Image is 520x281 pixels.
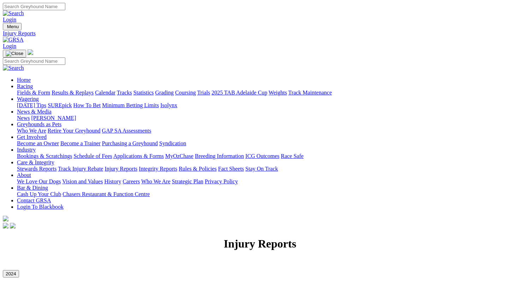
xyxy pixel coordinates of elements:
a: GAP SA Assessments [102,128,151,134]
a: Grading [155,90,174,96]
a: Purchasing a Greyhound [102,140,158,146]
a: Stewards Reports [17,166,56,172]
div: Wagering [17,102,517,109]
img: Search [3,65,24,71]
img: Search [3,10,24,17]
div: Get Involved [17,140,517,147]
a: Home [17,77,31,83]
a: Statistics [133,90,154,96]
a: Contact GRSA [17,197,51,203]
div: Racing [17,90,517,96]
a: Bookings & Scratchings [17,153,72,159]
a: Weights [269,90,287,96]
a: Calendar [95,90,115,96]
a: Applications & Forms [113,153,164,159]
a: Trials [197,90,210,96]
input: Search [3,57,65,65]
a: Retire Your Greyhound [48,128,101,134]
a: Become an Owner [17,140,59,146]
a: News [17,115,30,121]
a: Syndication [159,140,186,146]
a: [PERSON_NAME] [31,115,76,121]
a: Strategic Plan [172,178,203,184]
div: News & Media [17,115,517,121]
div: Bar & Dining [17,191,517,197]
div: Industry [17,153,517,159]
a: Cash Up Your Club [17,191,61,197]
a: Track Injury Rebate [58,166,103,172]
a: Stay On Track [245,166,278,172]
img: facebook.svg [3,223,8,228]
a: 2025 TAB Adelaide Cup [211,90,267,96]
button: 2024 [3,270,19,277]
a: Login To Blackbook [17,204,64,210]
img: logo-grsa-white.png [3,216,8,221]
a: Login [3,17,16,23]
a: ICG Outcomes [245,153,279,159]
a: Race Safe [281,153,303,159]
a: MyOzChase [165,153,193,159]
a: Fields & Form [17,90,50,96]
a: Rules & Policies [179,166,217,172]
a: [DATE] Tips [17,102,46,108]
a: Minimum Betting Limits [102,102,159,108]
a: Careers [122,178,140,184]
a: Vision and Values [62,178,103,184]
button: Toggle navigation [3,23,22,30]
div: Greyhounds as Pets [17,128,517,134]
a: Greyhounds as Pets [17,121,61,127]
a: Wagering [17,96,39,102]
button: Toggle navigation [3,50,26,57]
a: Who We Are [141,178,171,184]
a: Who We Are [17,128,46,134]
a: Coursing [175,90,196,96]
a: Privacy Policy [205,178,238,184]
a: Bar & Dining [17,185,48,191]
a: How To Bet [73,102,101,108]
a: Injury Reports [104,166,137,172]
a: Breeding Information [195,153,244,159]
img: Close [6,51,23,56]
a: Schedule of Fees [73,153,112,159]
a: Integrity Reports [139,166,177,172]
div: Care & Integrity [17,166,517,172]
div: About [17,178,517,185]
a: Industry [17,147,36,153]
a: We Love Our Dogs [17,178,61,184]
a: Tracks [117,90,132,96]
a: History [104,178,121,184]
a: Get Involved [17,134,47,140]
img: twitter.svg [10,223,16,228]
a: Isolynx [160,102,177,108]
input: Search [3,3,65,10]
strong: Injury Reports [224,237,296,250]
img: logo-grsa-white.png [28,49,33,55]
a: Results & Replays [52,90,94,96]
a: Track Maintenance [288,90,332,96]
a: Fact Sheets [218,166,244,172]
a: Racing [17,83,33,89]
span: Menu [7,24,19,29]
img: GRSA [3,37,24,43]
a: Injury Reports [3,30,517,37]
a: Login [3,43,16,49]
a: About [17,172,31,178]
a: News & Media [17,109,52,115]
a: Care & Integrity [17,159,54,165]
a: Become a Trainer [60,140,101,146]
a: Chasers Restaurant & Function Centre [62,191,150,197]
a: SUREpick [48,102,72,108]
